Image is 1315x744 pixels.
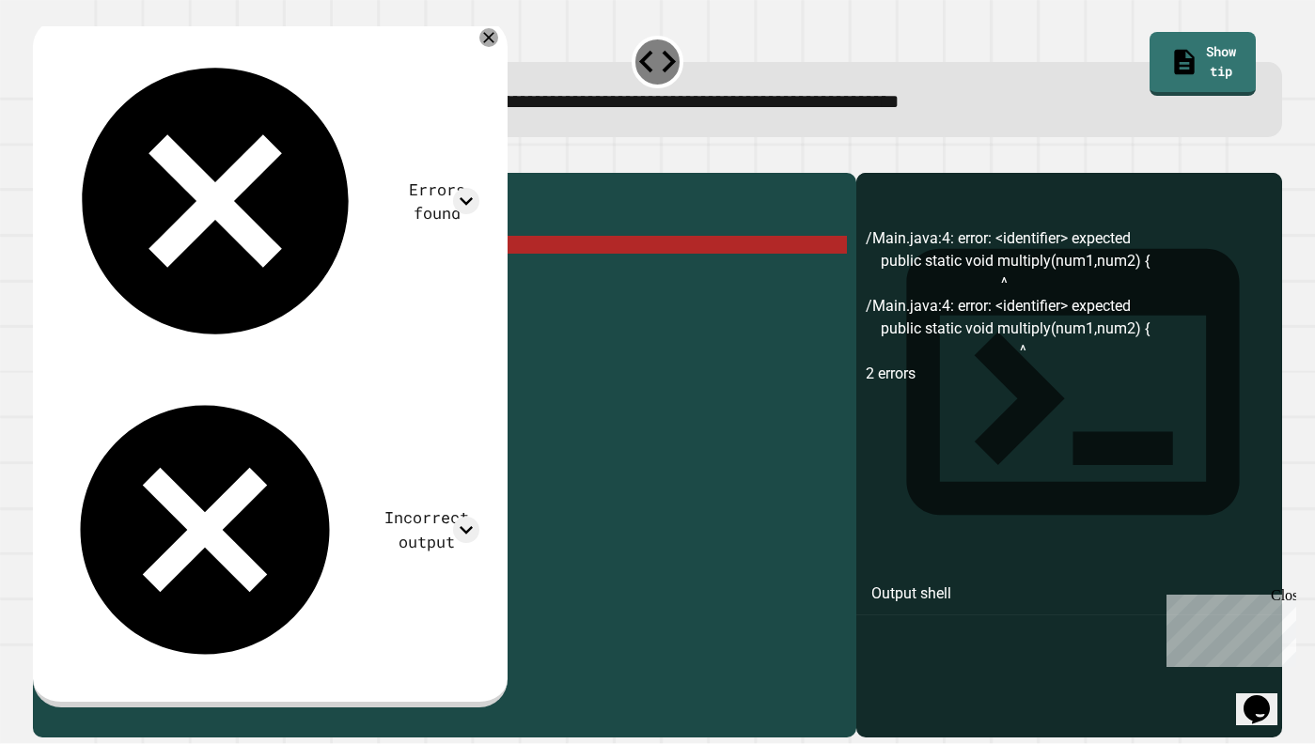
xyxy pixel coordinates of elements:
iframe: chat widget [1236,669,1296,725]
div: Incorrect output [373,505,479,552]
a: Show tip [1150,32,1256,96]
div: Errors found [394,178,479,225]
div: /Main.java:4: error: <identifier> expected public static void multiply(num1,num2) { ^ /Main.java:... [866,227,1273,737]
iframe: chat widget [1159,587,1296,667]
div: Chat with us now!Close [8,8,130,119]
